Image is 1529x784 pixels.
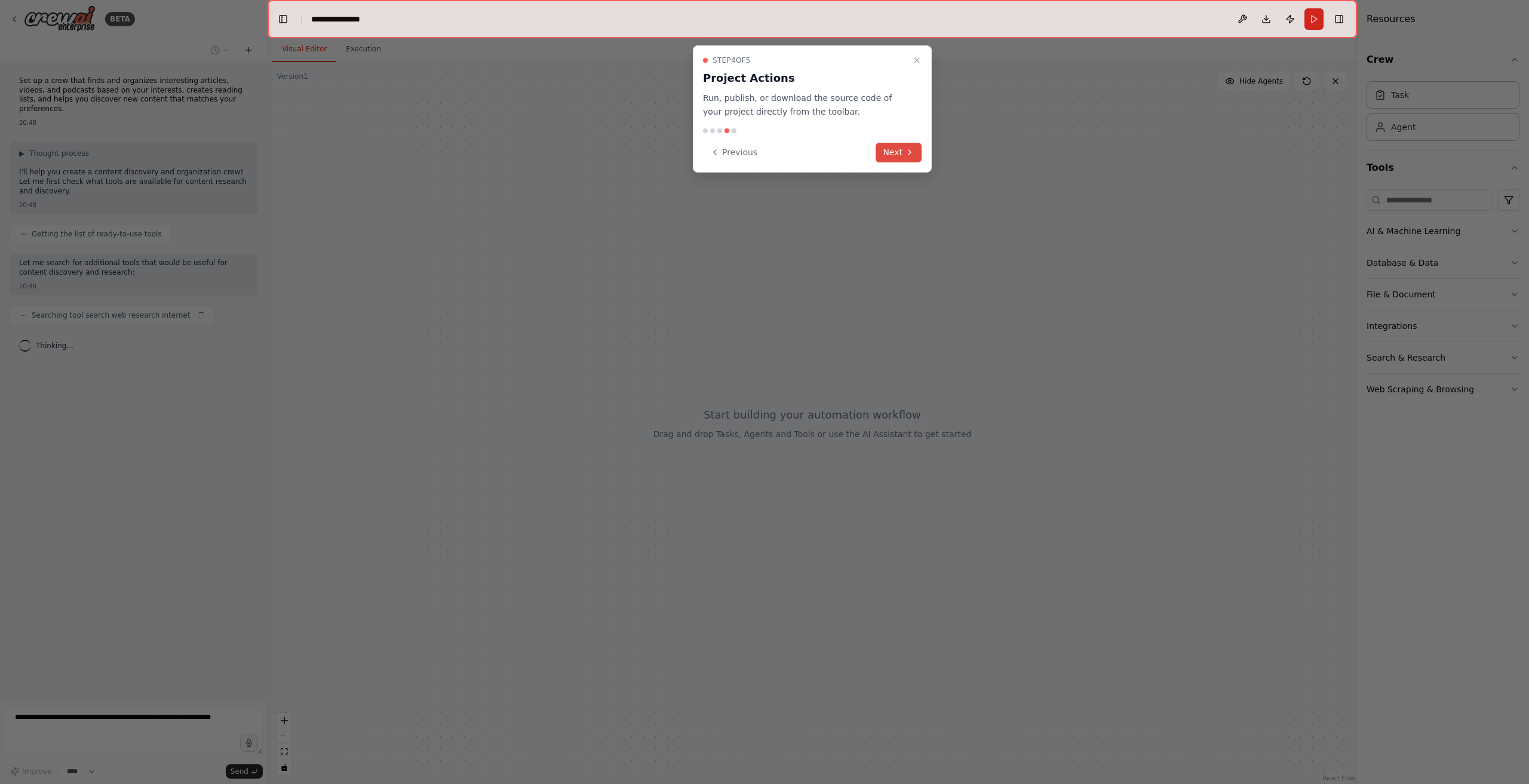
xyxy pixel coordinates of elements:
[703,91,907,119] p: Run, publish, or download the source code of your project directly from the toolbar.
[713,56,751,65] span: Step 4 of 5
[910,53,924,67] button: Close walkthrough
[703,143,764,162] button: Previous
[275,11,291,27] button: Hide left sidebar
[876,143,922,162] button: Next
[703,70,907,87] h3: Project Actions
